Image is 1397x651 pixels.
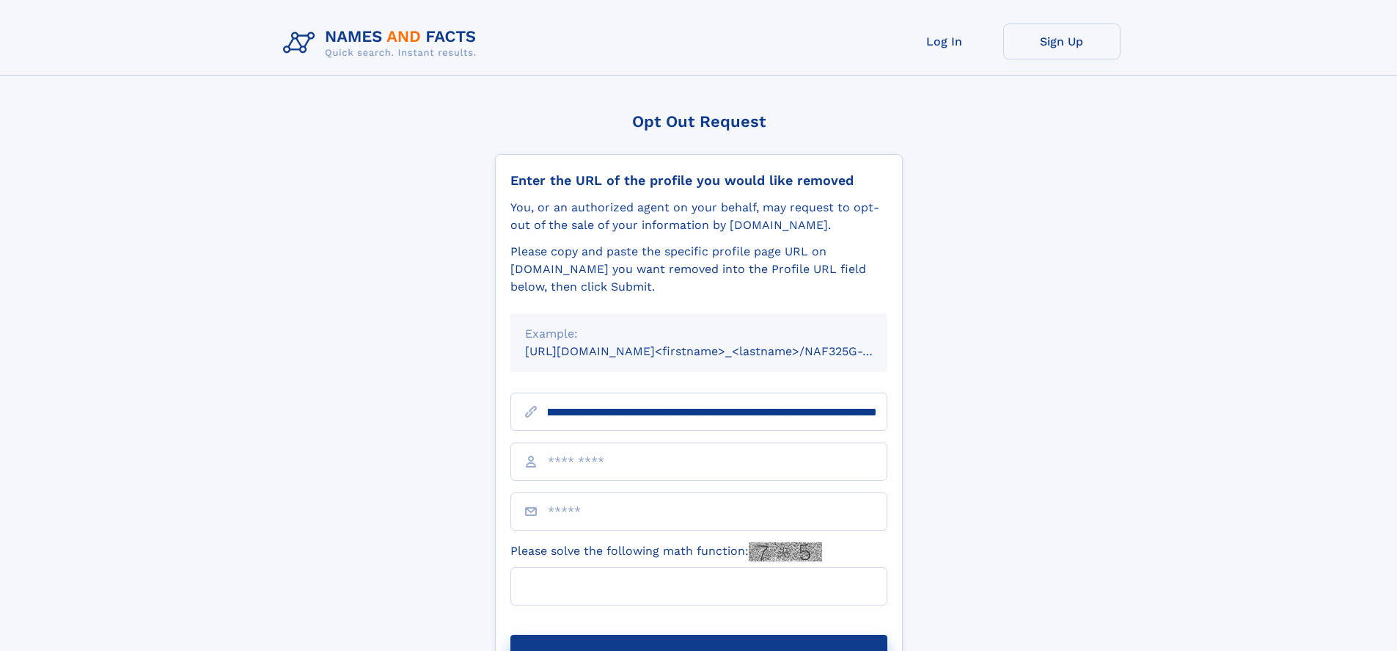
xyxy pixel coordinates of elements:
[525,325,873,343] div: Example:
[525,344,915,358] small: [URL][DOMAIN_NAME]<firstname>_<lastname>/NAF325G-xxxxxxxx
[510,199,887,234] div: You, or an authorized agent on your behalf, may request to opt-out of the sale of your informatio...
[277,23,488,63] img: Logo Names and Facts
[510,542,822,561] label: Please solve the following math function:
[510,243,887,296] div: Please copy and paste the specific profile page URL on [DOMAIN_NAME] you want removed into the Pr...
[510,172,887,189] div: Enter the URL of the profile you would like removed
[886,23,1003,59] a: Log In
[495,112,903,131] div: Opt Out Request
[1003,23,1121,59] a: Sign Up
